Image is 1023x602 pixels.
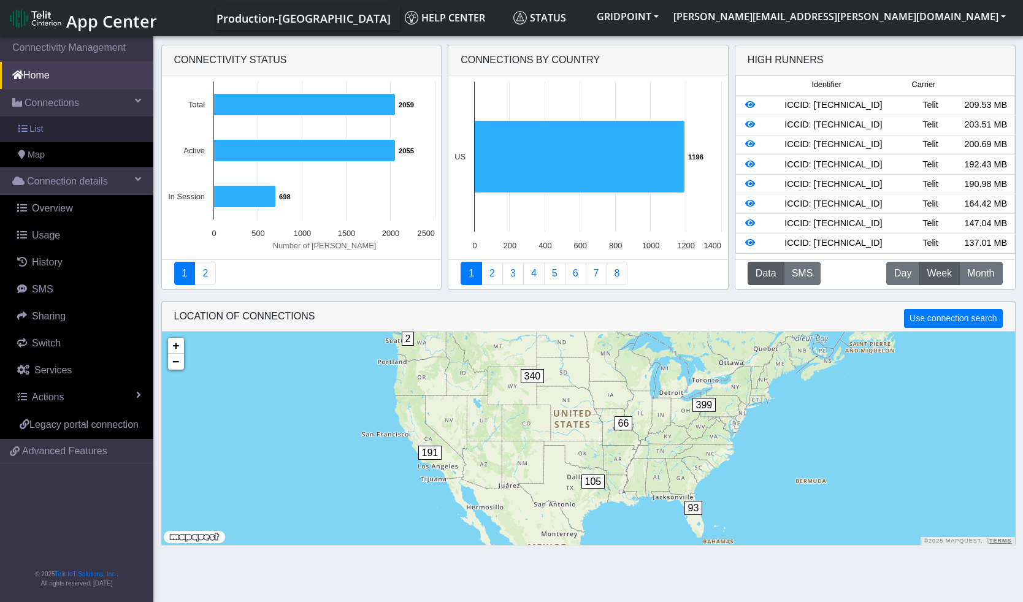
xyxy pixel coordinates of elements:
[183,146,205,155] text: Active
[589,6,666,28] button: GRIDPOINT
[586,262,607,285] a: Zero Session
[337,229,354,238] text: 1500
[642,241,659,250] text: 1000
[5,222,153,249] a: Usage
[279,193,291,200] text: 698
[399,101,414,109] text: 2059
[10,9,61,28] img: logo-telit-cinterion-gw-new.png
[251,229,264,238] text: 500
[989,538,1012,544] a: Terms
[461,262,716,285] nav: Summary paging
[10,5,155,31] a: App Center
[504,241,516,250] text: 200
[32,284,53,294] span: SMS
[5,384,153,411] a: Actions
[903,178,958,191] div: Telit
[32,203,73,213] span: Overview
[174,262,429,285] nav: Summary paging
[958,178,1013,191] div: 190.98 MB
[481,262,503,285] a: Carrier
[764,237,903,250] div: ICCID: [TECHNICAL_ID]
[508,6,589,30] a: Status
[27,174,108,189] span: Connection details
[25,96,79,110] span: Connections
[958,138,1013,151] div: 200.69 MB
[748,262,784,285] button: Data
[958,118,1013,132] div: 203.51 MB
[812,79,841,91] span: Identifier
[418,446,442,460] span: 191
[688,153,703,161] text: 1196
[461,262,482,285] a: Connections By Country
[764,217,903,231] div: ICCID: [TECHNICAL_ID]
[958,158,1013,172] div: 192.43 MB
[5,195,153,222] a: Overview
[405,11,485,25] span: Help center
[5,276,153,303] a: SMS
[609,241,622,250] text: 800
[764,197,903,211] div: ICCID: [TECHNICAL_ID]
[607,262,628,285] a: Not Connected for 30 days
[903,138,958,151] div: Telit
[748,53,824,67] div: High Runners
[168,192,205,201] text: In Session
[764,118,903,132] div: ICCID: [TECHNICAL_ID]
[764,158,903,172] div: ICCID: [TECHNICAL_ID]
[544,262,565,285] a: Usage by Carrier
[523,262,545,285] a: Connections By Carrier
[538,241,551,250] text: 400
[919,262,960,285] button: Week
[903,158,958,172] div: Telit
[764,99,903,112] div: ICCID: [TECHNICAL_ID]
[958,217,1013,231] div: 147.04 MB
[34,365,72,375] span: Services
[162,302,1015,332] div: LOCATION OF CONNECTIONS
[764,138,903,151] div: ICCID: [TECHNICAL_ID]
[5,303,153,330] a: Sharing
[32,257,63,267] span: History
[894,266,911,281] span: Day
[615,416,633,430] span: 66
[904,309,1002,328] button: Use connection search
[5,330,153,357] a: Switch
[513,11,566,25] span: Status
[194,262,216,285] a: Deployment status
[692,398,716,412] span: 399
[565,262,586,285] a: 14 Days Trend
[958,197,1013,211] div: 164.42 MB
[903,197,958,211] div: Telit
[784,262,821,285] button: SMS
[448,45,728,75] div: Connections By Country
[513,11,527,25] img: status.svg
[912,79,935,91] span: Carrier
[678,241,695,250] text: 1200
[272,241,376,250] text: Number of [PERSON_NAME]
[5,357,153,384] a: Services
[55,571,117,577] a: Telit IoT Solutions, Inc.
[959,262,1002,285] button: Month
[162,45,442,75] div: Connectivity status
[188,100,204,109] text: Total
[903,118,958,132] div: Telit
[22,444,107,459] span: Advanced Features
[521,369,545,383] span: 340
[473,241,477,250] text: 0
[399,147,414,154] text: 2055
[32,392,64,402] span: Actions
[66,10,157,32] span: App Center
[581,474,605,489] span: 105
[967,266,994,281] span: Month
[927,266,952,281] span: Week
[402,332,415,346] span: 2
[903,99,958,112] div: Telit
[958,237,1013,250] div: 137.01 MB
[28,148,45,162] span: Map
[764,178,903,191] div: ICCID: [TECHNICAL_ID]
[216,11,391,26] span: Production-[GEOGRAPHIC_DATA]
[168,338,184,354] a: Zoom in
[502,262,524,285] a: Usage per Country
[212,229,216,238] text: 0
[216,6,390,30] a: Your current platform instance
[29,419,139,430] span: Legacy portal connection
[400,6,508,30] a: Help center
